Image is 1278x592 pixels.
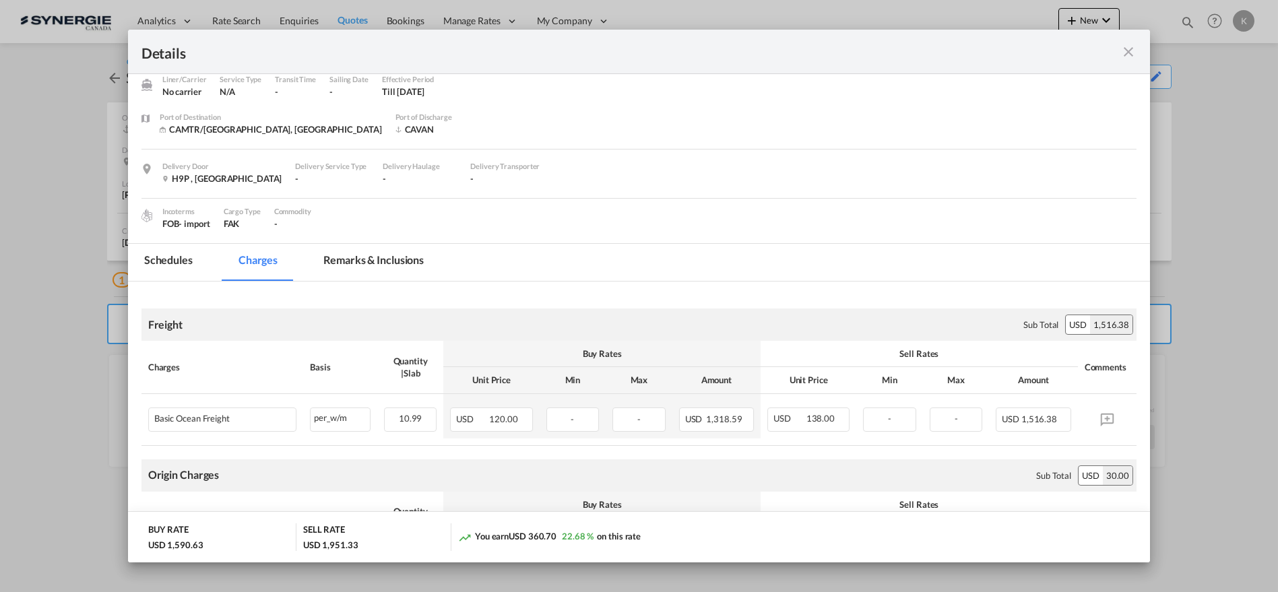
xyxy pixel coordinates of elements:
[767,348,1071,360] div: Sell Rates
[1023,319,1058,331] div: Sub Total
[303,539,358,551] div: USD 1,951.33
[562,531,594,541] span: 22.68 %
[888,413,891,424] span: -
[1002,414,1019,424] span: USD
[179,218,210,230] div: - import
[955,413,958,424] span: -
[450,348,754,360] div: Buy Rates
[761,367,856,393] th: Unit Price
[162,160,282,172] div: Delivery Door
[1103,466,1133,485] div: 30.00
[220,73,261,86] div: Service Type
[162,205,210,218] div: Incoterms
[540,367,606,393] th: Min
[148,539,203,551] div: USD 1,590.63
[220,86,235,97] span: N/A
[141,43,1037,60] div: Details
[1021,414,1057,424] span: 1,516.38
[148,523,189,539] div: BUY RATE
[685,414,705,424] span: USD
[489,414,517,424] span: 120.00
[295,172,369,185] div: -
[162,218,210,230] div: FOB
[773,413,804,424] span: USD
[154,414,230,424] div: Basic Ocean Freight
[303,523,345,539] div: SELL RATE
[395,111,503,123] div: Port of Discharge
[672,367,761,393] th: Amount
[384,505,437,529] div: Quantity | Slab
[382,73,434,86] div: Effective Period
[274,205,311,218] div: Commodity
[606,367,672,393] th: Max
[1120,44,1137,60] md-icon: icon-close fg-AAA8AD m-0 cursor
[509,531,556,541] span: USD 360.70
[148,361,297,373] div: Charges
[148,317,183,332] div: Freight
[443,367,539,393] th: Unit Price
[458,531,472,544] md-icon: icon-trending-up
[329,73,369,86] div: Sailing Date
[310,361,370,373] div: Basis
[311,408,369,425] div: per_w/m
[222,244,294,281] md-tab-item: Charges
[160,111,382,123] div: Port of Destination
[1078,341,1137,393] th: Comments
[307,244,440,281] md-tab-item: Remarks & Inclusions
[274,218,278,229] span: -
[571,414,575,424] span: -
[637,414,641,424] span: -
[329,86,369,98] div: -
[1079,466,1103,485] div: USD
[128,30,1151,562] md-dialog: Port of Loading ...
[275,86,316,98] div: -
[295,160,369,172] div: Delivery Service Type
[395,123,503,135] div: CAVAN
[767,498,1071,511] div: Sell Rates
[399,413,422,424] span: 10.99
[148,467,220,482] div: Origin Charges
[383,172,457,185] div: -
[224,205,261,218] div: Cargo Type
[458,530,641,544] div: You earn on this rate
[1078,492,1137,544] th: Comments
[162,73,207,86] div: Liner/Carrier
[224,218,261,230] div: FAK
[162,86,207,98] div: No carrier
[923,367,990,393] th: Max
[450,498,754,511] div: Buy Rates
[139,208,154,223] img: cargo.png
[1090,315,1132,334] div: 1,516.38
[470,172,544,185] div: -
[383,160,457,172] div: Delivery Haulage
[989,367,1077,393] th: Amount
[128,244,209,281] md-tab-item: Schedules
[1066,315,1090,334] div: USD
[382,86,424,98] div: Till 13 Aug 2025
[162,172,282,185] div: H9P , Canada
[160,123,382,135] div: CAMTR/Montreal, QC
[470,160,544,172] div: Delivery Transporter
[706,414,742,424] span: 1,318.59
[1036,469,1071,482] div: Sub Total
[384,355,437,379] div: Quantity | Slab
[456,414,487,424] span: USD
[856,367,923,393] th: Min
[128,244,453,281] md-pagination-wrapper: Use the left and right arrow keys to navigate between tabs
[806,413,835,424] span: 138.00
[275,73,316,86] div: Transit Time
